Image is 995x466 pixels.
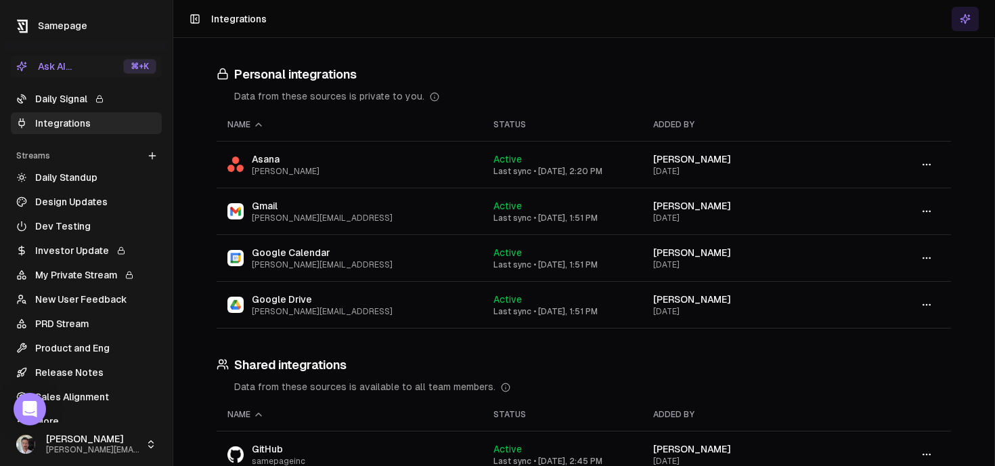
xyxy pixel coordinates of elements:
span: Active [493,200,522,211]
a: PRD Stream [11,313,162,335]
span: [PERSON_NAME][EMAIL_ADDRESS] [252,213,393,224]
div: Status [493,409,632,420]
div: Status [493,119,632,130]
div: Last sync • [DATE], 1:51 PM [493,306,632,317]
span: GitHub [252,442,305,456]
span: [PERSON_NAME] [252,166,319,177]
a: Integrations [11,112,162,134]
div: Last sync • [DATE], 1:51 PM [493,259,632,270]
img: Gmail [227,203,244,219]
span: [PERSON_NAME] [46,433,140,446]
h3: Personal integrations [217,65,951,84]
img: Google Drive [227,297,244,313]
div: [DATE] [653,166,844,177]
div: Added by [653,119,844,130]
div: Open Intercom Messenger [14,393,46,425]
span: [PERSON_NAME] [653,247,731,258]
span: [PERSON_NAME] [653,200,731,211]
div: [DATE] [653,306,844,317]
button: Ask AI...⌘+K [11,56,162,77]
img: _image [16,435,35,454]
span: Google Calendar [252,246,393,259]
div: Name [227,119,472,130]
a: Daily Signal [11,88,162,110]
span: Google Drive [252,293,393,306]
span: [PERSON_NAME] [653,294,731,305]
div: Data from these sources is private to you. [234,89,951,103]
a: More [11,410,162,432]
div: ⌘ +K [123,59,156,74]
span: [PERSON_NAME] [653,154,731,165]
a: Dev Testing [11,215,162,237]
span: [PERSON_NAME][EMAIL_ADDRESS] [252,259,393,270]
div: Last sync • [DATE], 1:51 PM [493,213,632,224]
h1: Integrations [211,12,267,26]
a: New User Feedback [11,289,162,310]
div: Data from these sources is available to all team members. [234,380,951,394]
a: Daily Standup [11,167,162,188]
span: Asana [252,152,319,166]
div: Streams [11,145,162,167]
div: [DATE] [653,259,844,270]
img: GitHub [227,446,244,462]
span: [PERSON_NAME][EMAIL_ADDRESS] [46,445,140,455]
img: Asana [227,156,244,172]
span: Active [493,154,522,165]
a: Investor Update [11,240,162,261]
div: Name [227,409,472,420]
span: Active [493,444,522,454]
a: Release Notes [11,362,162,383]
div: Ask AI... [16,60,72,73]
a: Sales Alignment [11,386,162,408]
img: Google Calendar [227,250,244,266]
h3: Shared integrations [217,356,951,375]
span: Gmail [252,199,393,213]
a: Design Updates [11,191,162,213]
span: [PERSON_NAME] [653,444,731,454]
div: [DATE] [653,213,844,224]
a: Product and Eng [11,337,162,359]
div: Added by [653,409,844,420]
span: Active [493,294,522,305]
div: Last sync • [DATE], 2:20 PM [493,166,632,177]
span: Samepage [38,20,87,31]
a: My Private Stream [11,264,162,286]
button: [PERSON_NAME][PERSON_NAME][EMAIL_ADDRESS] [11,428,162,461]
span: Active [493,247,522,258]
span: [PERSON_NAME][EMAIL_ADDRESS] [252,306,393,317]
